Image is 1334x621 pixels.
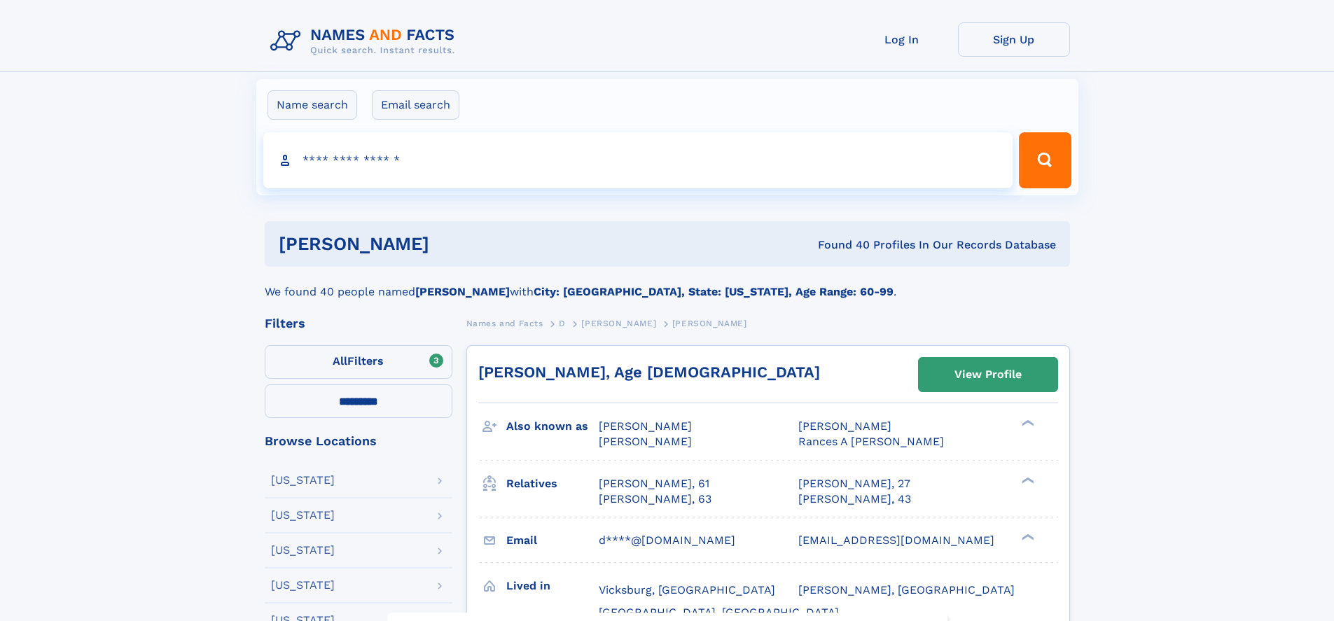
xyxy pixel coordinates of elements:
[581,319,656,328] span: [PERSON_NAME]
[268,90,357,120] label: Name search
[798,533,994,547] span: [EMAIL_ADDRESS][DOMAIN_NAME]
[506,529,599,552] h3: Email
[559,314,566,332] a: D
[271,580,335,591] div: [US_STATE]
[599,419,692,433] span: [PERSON_NAME]
[599,435,692,448] span: [PERSON_NAME]
[1018,475,1035,484] div: ❯
[798,491,911,507] a: [PERSON_NAME], 43
[271,545,335,556] div: [US_STATE]
[506,414,599,438] h3: Also known as
[1019,132,1071,188] button: Search Button
[599,606,839,619] span: [GEOGRAPHIC_DATA], [GEOGRAPHIC_DATA]
[478,363,820,381] a: [PERSON_NAME], Age [DEMOGRAPHIC_DATA]
[265,317,452,330] div: Filters
[466,314,543,332] a: Names and Facts
[534,285,894,298] b: City: [GEOGRAPHIC_DATA], State: [US_STATE], Age Range: 60-99
[1018,419,1035,428] div: ❯
[623,237,1056,253] div: Found 40 Profiles In Our Records Database
[506,472,599,496] h3: Relatives
[265,435,452,447] div: Browse Locations
[798,476,910,491] a: [PERSON_NAME], 27
[271,475,335,486] div: [US_STATE]
[506,574,599,598] h3: Lived in
[958,22,1070,57] a: Sign Up
[265,22,466,60] img: Logo Names and Facts
[1018,532,1035,541] div: ❯
[263,132,1013,188] input: search input
[265,345,452,379] label: Filters
[372,90,459,120] label: Email search
[265,267,1070,300] div: We found 40 people named with .
[798,435,944,448] span: Rances A [PERSON_NAME]
[581,314,656,332] a: [PERSON_NAME]
[954,358,1022,391] div: View Profile
[599,491,711,507] a: [PERSON_NAME], 63
[599,583,775,596] span: Vicksburg, [GEOGRAPHIC_DATA]
[798,419,891,433] span: [PERSON_NAME]
[415,285,510,298] b: [PERSON_NAME]
[271,510,335,521] div: [US_STATE]
[599,476,709,491] a: [PERSON_NAME], 61
[846,22,958,57] a: Log In
[279,235,624,253] h1: [PERSON_NAME]
[672,319,747,328] span: [PERSON_NAME]
[919,358,1057,391] a: View Profile
[798,583,1015,596] span: [PERSON_NAME], [GEOGRAPHIC_DATA]
[333,354,347,368] span: All
[559,319,566,328] span: D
